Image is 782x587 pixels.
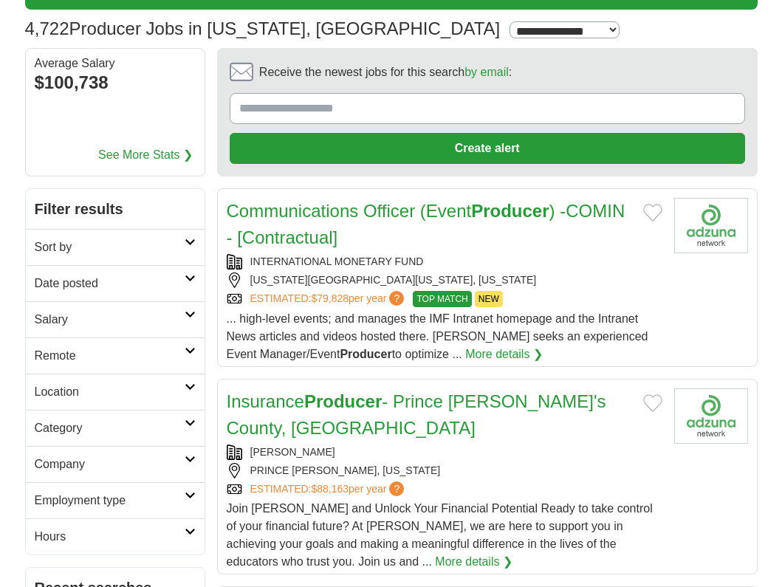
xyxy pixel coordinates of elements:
a: More details ❯ [435,553,512,571]
a: Sort by [26,229,205,265]
span: TOP MATCH [413,291,471,307]
button: Add to favorite jobs [643,204,662,222]
span: ... high-level events; and manages the IMF Intranet homepage and the Intranet News articles and v... [227,312,648,360]
a: by email [464,66,509,78]
strong: Producer [471,201,549,221]
h2: Hours [35,528,185,546]
h1: Producer Jobs in [US_STATE], [GEOGRAPHIC_DATA] [25,18,501,38]
div: Average Salary [35,58,196,69]
a: Communications Officer (EventProducer) -COMIN - [Contractual] [227,201,625,247]
span: Receive the newest jobs for this search : [259,63,512,81]
div: PRINCE [PERSON_NAME], [US_STATE] [227,463,662,478]
strong: Producer [304,391,382,411]
div: $100,738 [35,69,196,96]
a: Location [26,374,205,410]
img: Company logo [674,198,748,253]
h2: Date posted [35,275,185,292]
a: Hours [26,518,205,555]
a: ESTIMATED:$79,828per year? [250,291,408,307]
h2: Category [35,419,185,437]
span: $79,828 [311,292,349,304]
a: Company [26,446,205,482]
a: More details ❯ [465,346,543,363]
img: Company logo [674,388,748,444]
a: Salary [26,301,205,337]
h2: Company [35,456,185,473]
h2: Remote [35,347,185,365]
div: INTERNATIONAL MONETARY FUND [227,254,662,270]
button: Add to favorite jobs [643,394,662,412]
a: ESTIMATED:$88,163per year? [250,481,408,497]
div: [PERSON_NAME] [227,444,662,460]
span: Join [PERSON_NAME] and Unlock Your Financial Potential Ready to take control of your financial fu... [227,502,653,568]
span: ? [389,481,404,496]
span: NEW [475,291,503,307]
h2: Sort by [35,238,185,256]
a: Employment type [26,482,205,518]
a: Date posted [26,265,205,301]
span: 4,722 [25,16,69,42]
h2: Filter results [26,189,205,229]
strong: Producer [340,348,391,360]
a: InsuranceProducer- Prince [PERSON_NAME]'s County, [GEOGRAPHIC_DATA] [227,391,606,438]
a: Remote [26,337,205,374]
h2: Location [35,383,185,401]
span: $88,163 [311,483,349,495]
h2: Employment type [35,492,185,509]
a: Category [26,410,205,446]
div: [US_STATE][GEOGRAPHIC_DATA][US_STATE], [US_STATE] [227,272,662,288]
button: Create alert [230,133,745,164]
a: See More Stats ❯ [98,146,193,164]
h2: Salary [35,311,185,329]
span: ? [389,291,404,306]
